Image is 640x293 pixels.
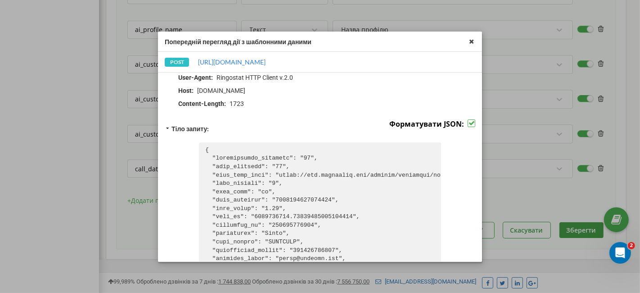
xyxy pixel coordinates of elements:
div: User-Agent : [178,73,213,82]
iframe: Intercom live chat [609,242,631,264]
span: 2 [628,242,635,249]
div: Тіло запиту: [171,124,209,133]
label: Форматувати JSON: [389,119,464,129]
div: POST [165,57,189,66]
a: [URL][DOMAIN_NAME] [198,57,266,66]
div: Попередній перегляд дії з шаблонними даними [165,37,475,46]
div: [DOMAIN_NAME] [197,87,245,95]
div: Content-Length : [178,100,226,108]
div: 1723 [230,100,244,108]
div: Ringostat HTTP Client v.2.0 [216,73,293,82]
div: Host : [178,87,194,95]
